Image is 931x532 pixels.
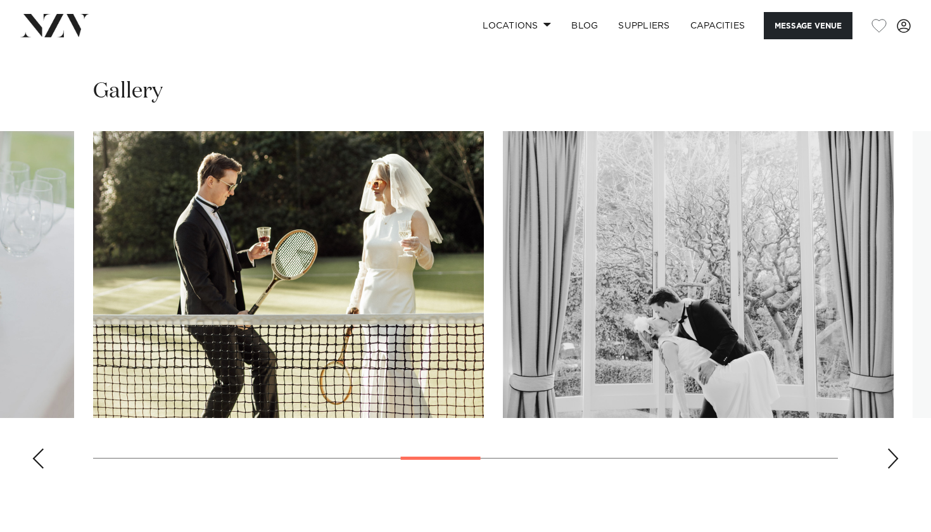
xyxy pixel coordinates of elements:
h2: Gallery [93,77,163,106]
a: Capacities [680,12,756,39]
a: Locations [472,12,561,39]
img: nzv-logo.png [20,14,89,37]
swiper-slide: 8 / 17 [93,131,484,418]
a: SUPPLIERS [608,12,680,39]
button: Message Venue [764,12,852,39]
swiper-slide: 9 / 17 [503,131,894,418]
a: BLOG [561,12,608,39]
